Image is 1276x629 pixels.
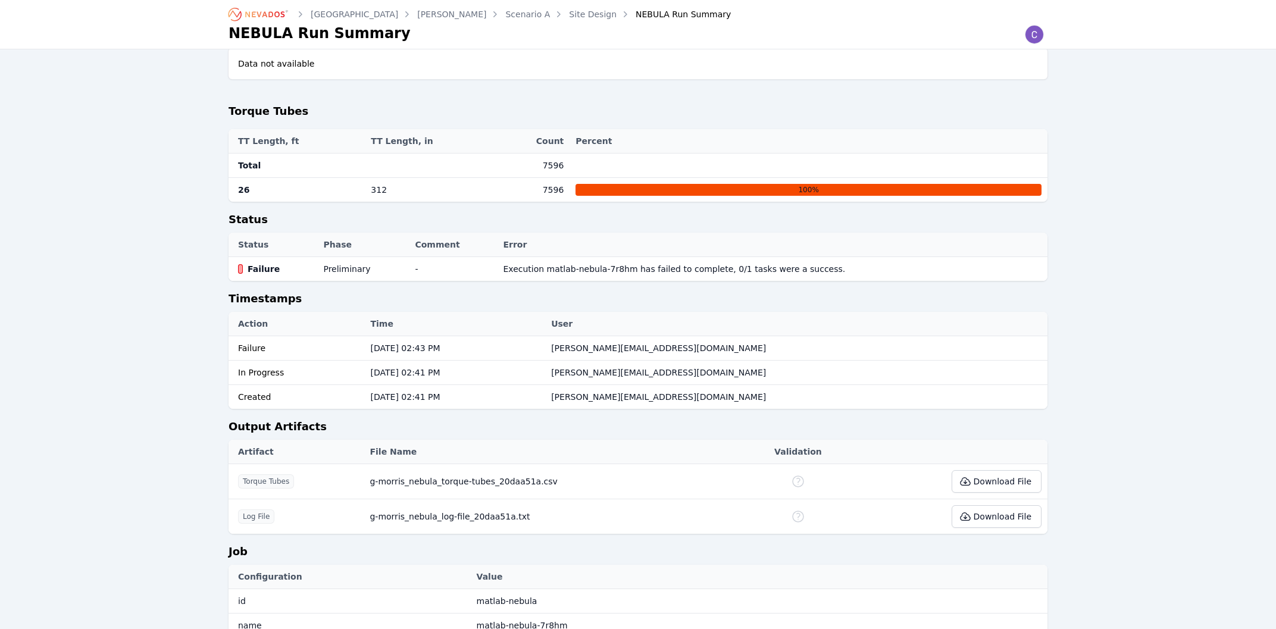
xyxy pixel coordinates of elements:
td: 7596 [502,178,570,202]
div: In Progress [238,367,359,378]
th: Phase [317,233,409,257]
h2: Job [229,543,1047,565]
a: [PERSON_NAME] [417,8,486,20]
th: Artifact [229,440,364,464]
td: [DATE] 02:41 PM [365,361,546,385]
th: TT Length, in [365,129,501,153]
div: No Schema [791,474,805,489]
div: 100 % [576,184,1042,196]
th: Validation [742,440,855,464]
td: [PERSON_NAME][EMAIL_ADDRESS][DOMAIN_NAME] [545,336,1047,361]
span: g-morris_nebula_log-file_20daa51a.txt [370,512,530,521]
div: Preliminary [323,263,370,275]
span: Torque Tubes [238,474,294,489]
th: Value [471,565,1047,589]
h2: Torque Tubes [229,98,1047,120]
td: Total [229,154,365,177]
div: No Schema [791,509,805,524]
th: Action [229,312,365,336]
nav: Breadcrumb [229,5,731,24]
a: Scenario A [505,8,550,20]
th: Error [497,233,1047,257]
div: Data not available [229,48,1047,79]
th: Count [502,129,570,153]
div: Failure [238,342,359,354]
td: Execution matlab-nebula-7r8hm has failed to complete, 0/1 tasks were a success. [497,257,1047,281]
td: 7596 [502,154,570,177]
h2: Status [229,211,1047,233]
th: Time [365,312,546,336]
span: id [238,596,246,606]
a: Site Design [569,8,617,20]
button: Download File [952,505,1042,528]
th: Comment [409,233,497,257]
td: matlab-nebula [471,589,1047,614]
td: [PERSON_NAME][EMAIL_ADDRESS][DOMAIN_NAME] [545,361,1047,385]
a: [GEOGRAPHIC_DATA] [311,8,398,20]
td: [DATE] 02:43 PM [365,336,546,361]
h1: NEBULA Run Summary [229,24,411,43]
th: TT Length, ft [229,129,365,153]
td: [PERSON_NAME][EMAIL_ADDRESS][DOMAIN_NAME] [545,385,1047,409]
span: Log File [238,509,274,524]
td: [DATE] 02:41 PM [365,385,546,409]
td: - [409,257,497,281]
th: Percent [570,129,1047,153]
th: Configuration [229,565,471,589]
button: Download File [952,470,1042,493]
td: 312 [365,178,501,202]
h2: Output Artifacts [229,418,1047,440]
th: User [545,312,1047,336]
div: Created [238,391,359,403]
h2: Timestamps [229,290,1047,312]
span: g-morris_nebula_torque-tubes_20daa51a.csv [370,477,557,486]
td: 26 [229,178,365,202]
th: Status [229,233,317,257]
span: Failure [248,263,280,275]
div: NEBULA Run Summary [619,8,731,20]
th: File Name [364,440,742,464]
img: Carl Jackson [1025,25,1044,44]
